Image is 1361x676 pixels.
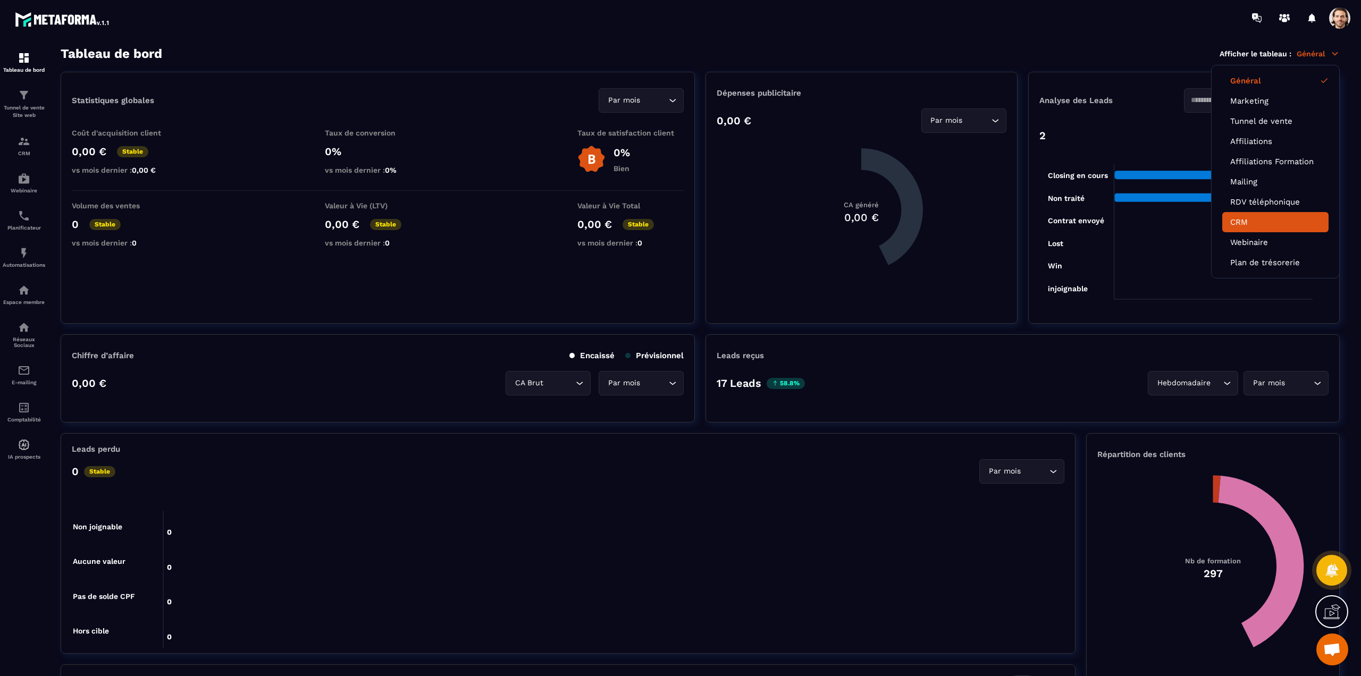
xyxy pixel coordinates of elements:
span: 0 [637,239,642,247]
p: Espace membre [3,299,45,305]
tspan: Contrat envoyé [1048,216,1104,225]
div: Mở cuộc trò chuyện [1316,633,1348,665]
p: Stable [89,219,121,230]
p: Général [1297,49,1340,58]
p: vs mois dernier : [72,166,178,174]
p: 0% [614,146,630,159]
p: vs mois dernier : [325,166,431,174]
img: automations [18,247,30,259]
p: Webinaire [3,188,45,193]
span: Hebdomadaire [1155,377,1213,389]
tspan: Non traité [1048,194,1085,202]
input: Search for option [642,95,666,106]
p: vs mois dernier : [325,239,431,247]
p: Valeur à Vie (LTV) [325,201,431,210]
p: 2 [1039,129,1046,142]
input: Search for option [1287,377,1311,389]
p: Réseaux Sociaux [3,336,45,348]
p: Tableau de bord [3,67,45,73]
input: Search for option [642,377,666,389]
p: 0,00 € [717,114,751,127]
tspan: Hors cible [73,627,109,635]
p: Leads reçus [717,351,764,360]
p: Automatisations [3,262,45,268]
p: Valeur à Vie Total [577,201,684,210]
tspan: Closing en cours [1048,171,1108,180]
p: Comptabilité [3,417,45,422]
p: Répartition des clients [1097,450,1329,459]
tspan: Aucune valeur [73,557,125,565]
span: 0 [385,239,390,247]
span: Par mois [606,95,642,106]
a: RDV téléphonique [1230,197,1321,207]
p: Taux de conversion [325,129,431,137]
div: Search for option [921,108,1006,133]
div: Search for option [599,371,684,395]
p: 58.8% [767,378,805,389]
p: Stable [117,146,148,157]
span: Par mois [986,466,1023,477]
img: formation [18,89,30,102]
span: 0,00 € [132,166,156,174]
input: Search for option [545,377,573,389]
p: Stable [623,219,654,230]
input: Search for option [1191,95,1311,106]
a: Affiliations Formation [1230,157,1321,166]
tspan: Pas de solde CPF [73,592,135,601]
img: social-network [18,321,30,334]
a: formationformationTunnel de vente Site web [3,81,45,127]
p: Coût d'acquisition client [72,129,178,137]
span: 0 [132,239,137,247]
p: Stable [84,466,115,477]
img: automations [18,172,30,185]
a: emailemailE-mailing [3,356,45,393]
tspan: Lost [1048,239,1063,248]
p: Tunnel de vente Site web [3,104,45,119]
a: Tunnel de vente [1230,116,1321,126]
span: CA Brut [513,377,545,389]
p: 0,00 € [72,377,106,390]
p: CRM [3,150,45,156]
span: Par mois [606,377,642,389]
p: Dépenses publicitaire [717,88,1006,98]
a: CRM [1230,217,1321,227]
tspan: Win [1048,261,1062,270]
tspan: injoignable [1048,284,1088,293]
p: Volume des ventes [72,201,178,210]
img: scheduler [18,209,30,222]
div: Search for option [506,371,591,395]
input: Search for option [1213,377,1221,389]
a: formationformationCRM [3,127,45,164]
a: Affiliations [1230,137,1321,146]
p: Prévisionnel [625,351,684,360]
p: Taux de satisfaction client [577,129,684,137]
a: Webinaire [1230,238,1321,247]
a: Général [1230,76,1321,86]
img: formation [18,135,30,148]
p: Planificateur [3,225,45,231]
img: b-badge-o.b3b20ee6.svg [577,145,606,173]
a: social-networksocial-networkRéseaux Sociaux [3,313,45,356]
img: email [18,364,30,377]
div: Search for option [1148,371,1238,395]
p: Bien [614,164,630,173]
a: automationsautomationsAutomatisations [3,239,45,276]
p: 0,00 € [577,218,612,231]
a: Plan de trésorerie [1230,258,1321,267]
p: Stable [370,219,401,230]
p: 0 [72,465,79,478]
p: Leads perdu [72,444,120,454]
p: Statistiques globales [72,96,154,105]
p: Analyse des Leads [1039,96,1184,105]
a: automationsautomationsEspace membre [3,276,45,313]
img: accountant [18,401,30,414]
p: 0,00 € [325,218,359,231]
p: 0 [72,218,79,231]
img: formation [18,52,30,64]
input: Search for option [965,115,989,126]
p: vs mois dernier : [72,239,178,247]
a: Mailing [1230,177,1321,187]
a: automationsautomationsWebinaire [3,164,45,201]
img: automations [18,438,30,451]
div: Search for option [979,459,1064,484]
